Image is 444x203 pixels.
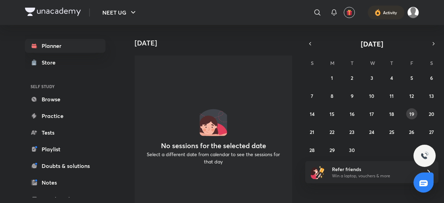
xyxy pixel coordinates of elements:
[406,90,417,101] button: September 12, 2025
[386,126,397,137] button: September 25, 2025
[307,126,318,137] button: September 21, 2025
[366,90,377,101] button: September 10, 2025
[42,58,60,67] div: Store
[347,144,358,155] button: September 30, 2025
[429,129,434,135] abbr: September 27, 2025
[135,39,298,47] h4: [DATE]
[369,129,374,135] abbr: September 24, 2025
[366,126,377,137] button: September 24, 2025
[25,8,81,16] img: Company Logo
[386,90,397,101] button: September 11, 2025
[331,93,333,99] abbr: September 8, 2025
[370,75,373,81] abbr: September 3, 2025
[330,147,335,153] abbr: September 29, 2025
[25,56,105,69] a: Store
[426,72,437,83] button: September 6, 2025
[390,60,393,66] abbr: Thursday
[409,129,414,135] abbr: September 26, 2025
[426,108,437,119] button: September 20, 2025
[406,108,417,119] button: September 19, 2025
[25,126,105,139] a: Tests
[366,108,377,119] button: September 17, 2025
[326,108,338,119] button: September 15, 2025
[347,126,358,137] button: September 23, 2025
[326,126,338,137] button: September 22, 2025
[307,144,318,155] button: September 28, 2025
[199,108,227,136] img: No events
[390,75,393,81] abbr: September 4, 2025
[25,159,105,173] a: Doubts & solutions
[386,108,397,119] button: September 18, 2025
[386,72,397,83] button: September 4, 2025
[330,60,334,66] abbr: Monday
[426,90,437,101] button: September 13, 2025
[311,165,325,179] img: referral
[332,173,417,179] p: Win a laptop, vouchers & more
[420,152,429,160] img: ttu
[25,176,105,189] a: Notes
[347,108,358,119] button: September 16, 2025
[326,72,338,83] button: September 1, 2025
[331,75,333,81] abbr: September 1, 2025
[332,166,417,173] h6: Refer friends
[351,60,353,66] abbr: Tuesday
[25,142,105,156] a: Playlist
[25,8,81,18] a: Company Logo
[409,93,414,99] abbr: September 12, 2025
[307,90,318,101] button: September 7, 2025
[429,111,434,117] abbr: September 20, 2025
[311,60,314,66] abbr: Sunday
[390,93,394,99] abbr: September 11, 2025
[389,111,394,117] abbr: September 18, 2025
[330,129,334,135] abbr: September 22, 2025
[315,39,429,49] button: [DATE]
[326,90,338,101] button: September 8, 2025
[311,93,313,99] abbr: September 7, 2025
[330,111,334,117] abbr: September 15, 2025
[406,126,417,137] button: September 26, 2025
[344,7,355,18] button: avatar
[389,129,394,135] abbr: September 25, 2025
[406,72,417,83] button: September 5, 2025
[310,111,315,117] abbr: September 14, 2025
[350,111,355,117] abbr: September 16, 2025
[430,60,433,66] abbr: Saturday
[25,39,105,53] a: Planner
[346,9,352,16] img: avatar
[366,72,377,83] button: September 3, 2025
[369,111,374,117] abbr: September 17, 2025
[369,93,374,99] abbr: September 10, 2025
[347,72,358,83] button: September 2, 2025
[349,129,355,135] abbr: September 23, 2025
[25,92,105,106] a: Browse
[410,60,413,66] abbr: Friday
[161,142,266,150] h4: No sessions for the selected date
[307,108,318,119] button: September 14, 2025
[326,144,338,155] button: September 29, 2025
[25,81,105,92] h6: SELF STUDY
[98,6,142,19] button: NEET UG
[347,90,358,101] button: September 9, 2025
[430,75,433,81] abbr: September 6, 2025
[429,93,434,99] abbr: September 13, 2025
[349,147,355,153] abbr: September 30, 2025
[410,75,413,81] abbr: September 5, 2025
[309,147,315,153] abbr: September 28, 2025
[361,39,383,49] span: [DATE]
[351,93,353,99] abbr: September 9, 2025
[351,75,353,81] abbr: September 2, 2025
[409,111,414,117] abbr: September 19, 2025
[310,129,314,135] abbr: September 21, 2025
[143,151,284,165] p: Select a different date from calendar to see the sessions for that day
[370,60,375,66] abbr: Wednesday
[375,8,381,17] img: activity
[426,126,437,137] button: September 27, 2025
[407,7,419,18] img: Anany Minz
[25,109,105,123] a: Practice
